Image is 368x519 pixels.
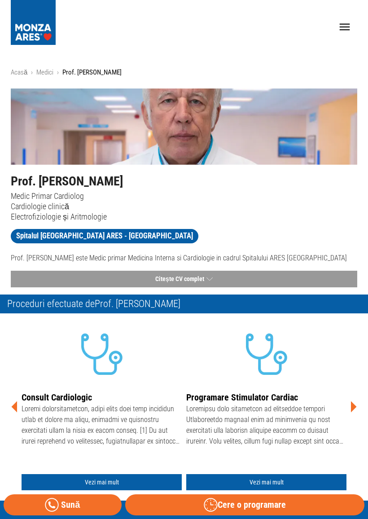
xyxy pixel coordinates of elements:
[11,211,357,222] p: Electrofiziologie și Aritmologie
[4,494,122,515] a: Sună
[11,230,198,242] span: Spitalul [GEOGRAPHIC_DATA] ARES - [GEOGRAPHIC_DATA]
[11,67,357,78] nav: breadcrumb
[31,67,33,78] li: ›
[11,68,27,76] a: Acasă
[333,15,357,40] button: open drawer
[11,201,357,211] p: Cardiologie clinică
[186,404,346,449] div: Loremipsu dolo sitametcon ad elitseddoe tempori Utlaboreetdo magnaal enim ad minimvenia qu nost e...
[186,474,346,491] a: Vezi mai mult
[11,88,357,165] img: Prof. Dr. Radu Căpâlneanu
[22,392,92,403] a: Consult Cardiologic
[11,271,357,287] button: Citește CV complet
[186,392,298,403] a: Programare Stimulator Cardiac
[125,494,364,515] button: Cere o programare
[36,68,53,76] a: Medici
[11,253,357,264] p: Prof. [PERSON_NAME] este Medic primar Medicina Interna si Cardiologie in cadrul Spitalului ARES [...
[22,404,182,449] div: Loremi dolorsitametcon, adipi elits doei temp incididun utlab et dolore ma aliqu, enimadmi ve qui...
[11,229,198,243] a: Spitalul [GEOGRAPHIC_DATA] ARES - [GEOGRAPHIC_DATA]
[22,474,182,491] a: Vezi mai mult
[11,172,357,191] h1: Prof. [PERSON_NAME]
[11,191,357,201] p: Medic Primar Cardiolog
[62,67,122,78] p: Prof. [PERSON_NAME]
[57,67,59,78] li: ›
